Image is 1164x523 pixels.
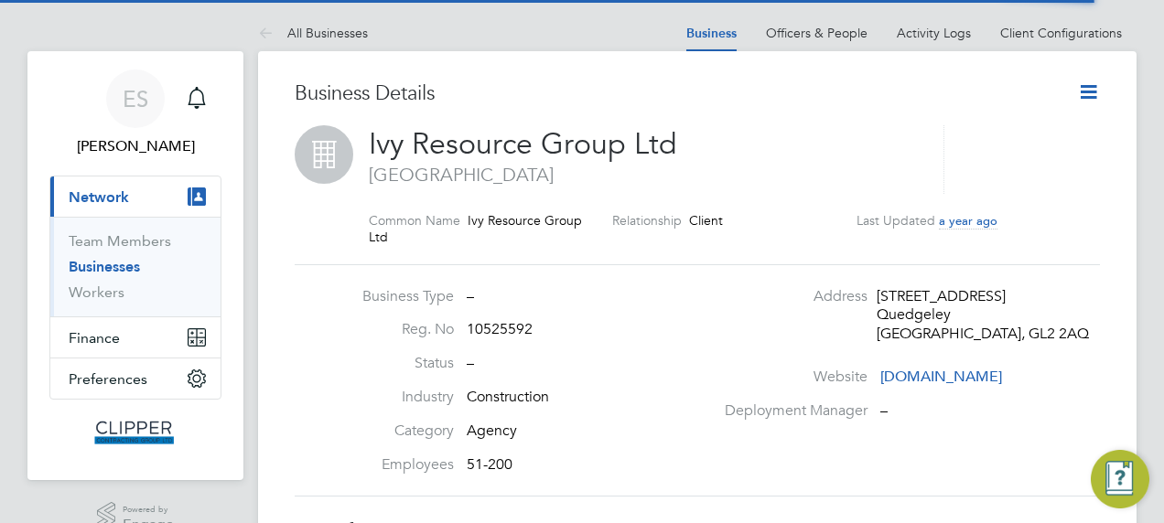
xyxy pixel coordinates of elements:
label: Website [714,368,868,387]
label: Category [353,422,454,441]
span: Agency [467,422,517,440]
label: Business Type [353,287,454,306]
span: [GEOGRAPHIC_DATA] [369,163,925,187]
a: Team Members [69,232,171,250]
label: Relationship [612,212,682,229]
button: Finance [50,317,221,358]
span: Client [689,212,723,229]
label: Status [353,354,454,373]
nav: Main navigation [27,51,243,480]
a: ES[PERSON_NAME] [49,69,221,157]
a: Go to home page [49,418,221,447]
a: Business [686,26,737,41]
a: All Businesses [258,25,368,41]
a: Activity Logs [897,25,971,41]
a: Officers & People [766,25,868,41]
span: – [467,287,474,305]
a: [DOMAIN_NAME] [880,368,1002,386]
div: Network [50,217,221,316]
label: Common Name [369,212,460,229]
span: ES [123,87,148,111]
label: Reg. No [353,320,454,339]
span: Ivy Resource Group Ltd [369,126,677,162]
span: Ivy Resource Group Ltd [369,212,582,245]
span: Preferences [69,370,147,388]
span: – [467,354,474,372]
span: 51-200 [467,455,512,474]
label: Last Updated [857,212,935,229]
label: Deployment Manager [714,401,868,421]
a: Client Configurations [1000,25,1122,41]
span: Elin Stenner-Matthews [49,135,221,157]
label: Industry [353,388,454,407]
a: Businesses [69,258,140,275]
span: 10525592 [467,320,533,338]
span: a year ago [939,213,997,229]
button: Network [50,176,221,217]
span: – [880,401,888,420]
a: Workers [69,283,124,301]
img: clipper-logo-retina.png [94,418,177,447]
div: [GEOGRAPHIC_DATA], GL2 2AQ [877,325,1051,344]
label: Address [714,287,868,306]
h3: Business Details [295,80,1063,107]
span: Network [69,188,129,206]
span: Finance [69,329,120,347]
div: Quedgeley [877,305,1051,325]
button: Engage Resource Center [1091,450,1149,508]
span: Construction [467,388,549,406]
span: Powered by [123,502,174,518]
label: Employees [353,455,454,475]
button: Preferences [50,358,221,399]
div: [STREET_ADDRESS] [877,287,1051,306]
